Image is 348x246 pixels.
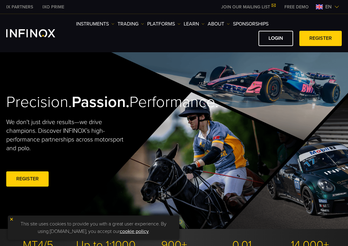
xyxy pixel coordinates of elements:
[9,217,14,221] img: yellow close icon
[76,20,114,28] a: Instruments
[6,118,127,153] p: We don't just drive results—we drive champions. Discover INFINOX’s high-performance partnerships ...
[178,220,182,224] span: Go to slide 3
[118,20,144,28] a: TRADING
[233,20,268,28] a: SPONSORSHIPS
[184,20,205,28] a: Learn
[6,171,49,187] a: REGISTER
[6,29,70,37] a: INFINOX Logo
[216,4,280,10] a: JOIN OUR MAILING LIST
[6,93,157,112] h2: Precision. Performance.
[280,4,313,10] a: INFINOX MENU
[2,4,38,10] a: INFINOX
[38,4,69,10] a: INFINOX
[147,20,181,28] a: PLATFORMS
[208,20,230,28] a: ABOUT
[120,228,149,234] a: cookie policy
[299,31,342,46] a: REGISTER
[11,219,176,237] p: This site uses cookies to provide you with a great user experience. By using [DOMAIN_NAME], you a...
[323,3,334,11] span: en
[72,93,129,111] strong: Passion.
[259,31,293,46] a: LOGIN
